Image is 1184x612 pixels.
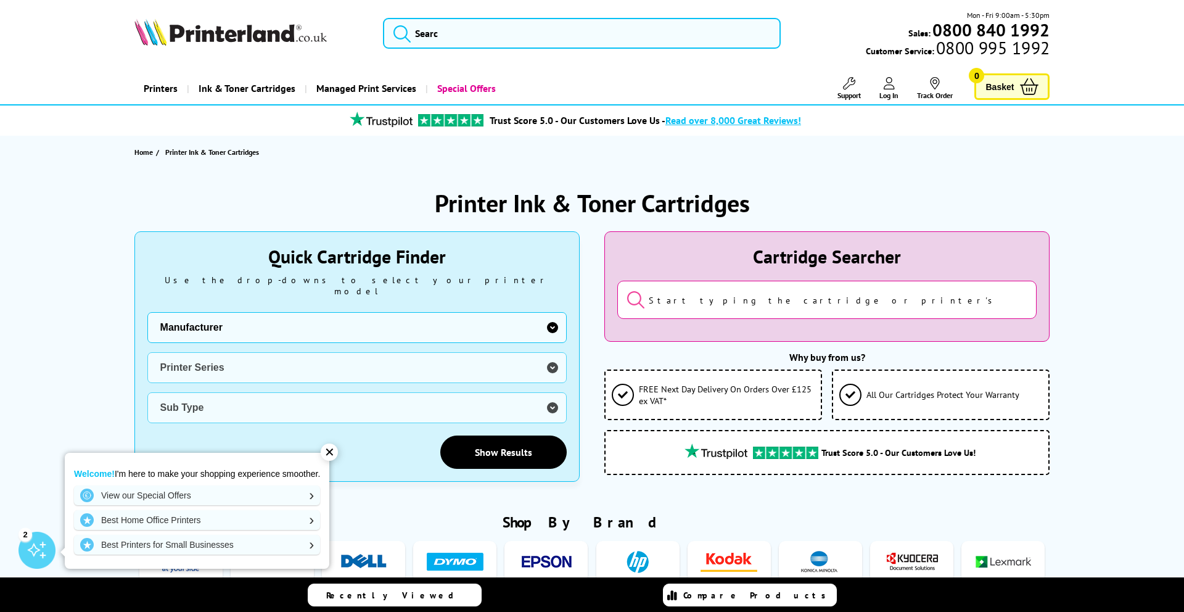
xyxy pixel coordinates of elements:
span: Ink & Toner Cartridges [199,73,295,104]
div: Quick Cartridge Finder [147,244,567,268]
strong: Welcome! [74,469,115,479]
a: Special Offers [425,73,505,104]
img: trustpilot rating [753,447,818,459]
img: Konica Minolta [792,550,849,573]
a: Log In [879,77,898,100]
a: Basket 0 [974,73,1050,100]
div: Use the drop-downs to select your printer model [147,275,567,297]
img: Dell [335,550,392,573]
span: Read over 8,000 Great Reviews! [665,114,801,126]
a: Track Order [917,77,953,100]
img: trustpilot rating [679,444,753,459]
span: Mon - Fri 9:00am - 5:30pm [967,9,1050,21]
img: Printerland Logo [134,19,327,46]
a: Compare Products [663,584,837,606]
h2: Shop By Brand [134,513,1050,532]
span: Sales: [908,27,931,39]
a: Home [134,146,156,159]
span: Printer Ink & Toner Cartridges [165,147,259,157]
input: Start typing the cartridge or printer's name... [617,281,1037,319]
a: View our Special Offers [74,486,320,505]
h1: Printer Ink & Toner Cartridges [435,187,750,219]
img: HP [609,550,666,573]
img: Kodak [701,550,757,573]
img: Lexmark [975,550,1032,573]
span: FREE Next Day Delivery On Orders Over £125 ex VAT* [639,383,815,407]
span: All Our Cartridges Protect Your Warranty [866,389,1019,400]
img: Epson [518,550,575,573]
a: 0800 840 1992 [931,24,1050,36]
a: Show Results [440,436,567,469]
a: Recently Viewed [308,584,482,606]
img: trustpilot rating [418,114,483,126]
a: Ink & Toner Cartridges [187,73,305,104]
span: 0800 995 1992 [934,42,1050,54]
div: 2 [18,527,32,541]
img: Dymo [427,550,483,573]
a: Best Home Office Printers [74,510,320,530]
div: Why buy from us? [604,351,1050,363]
input: Searc [383,18,781,49]
a: Managed Print Services [305,73,425,104]
span: Recently Viewed [326,590,466,601]
span: Log In [879,91,898,100]
a: Trust Score 5.0 - Our Customers Love Us -Read over 8,000 Great Reviews! [490,114,801,126]
img: Kyocera [884,550,940,573]
img: trustpilot rating [344,112,418,127]
span: Customer Service: [866,42,1050,57]
p: I'm here to make your shopping experience smoother. [74,468,320,479]
div: ✕ [321,444,338,461]
span: Trust Score 5.0 - Our Customers Love Us! [821,447,976,458]
b: 0800 840 1992 [932,19,1050,41]
span: Compare Products [683,590,832,601]
a: Support [837,77,861,100]
div: Cartridge Searcher [617,244,1037,268]
span: Basket [985,78,1014,95]
span: Support [837,91,861,100]
a: Best Printers for Small Businesses [74,535,320,555]
a: Printers [134,73,187,104]
span: 0 [969,68,984,83]
a: Printerland Logo [134,19,368,48]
